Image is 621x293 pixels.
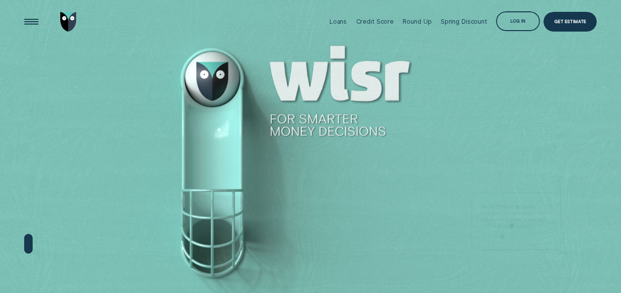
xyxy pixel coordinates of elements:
[356,18,394,25] div: Credit Score
[441,18,487,25] div: Spring Discount
[480,234,498,238] span: Learn more
[496,11,539,31] button: Log in
[471,192,561,250] a: Get 0.25% off all loansSpring is for fresh goals - and we’re here to back yours with 0.25% off al...
[480,203,551,229] p: Spring is for fresh goals - and we’re here to back yours with 0.25% off all Wisr loans.
[21,12,41,32] button: Open Menu
[480,203,534,210] strong: Get 0.25% off all loans
[330,18,347,25] div: Loans
[60,12,77,32] img: Wisr
[543,12,597,32] a: Get Estimate
[403,18,431,25] div: Round Up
